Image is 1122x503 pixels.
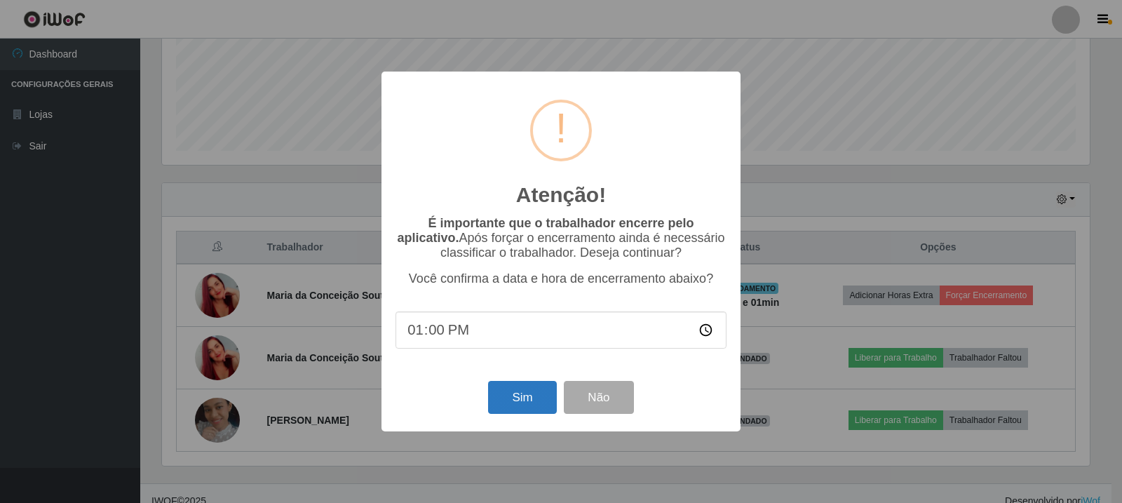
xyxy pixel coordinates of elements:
button: Não [564,381,633,414]
p: Você confirma a data e hora de encerramento abaixo? [396,271,726,286]
p: Após forçar o encerramento ainda é necessário classificar o trabalhador. Deseja continuar? [396,216,726,260]
b: É importante que o trabalhador encerre pelo aplicativo. [397,216,694,245]
h2: Atenção! [516,182,606,208]
button: Sim [488,381,556,414]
